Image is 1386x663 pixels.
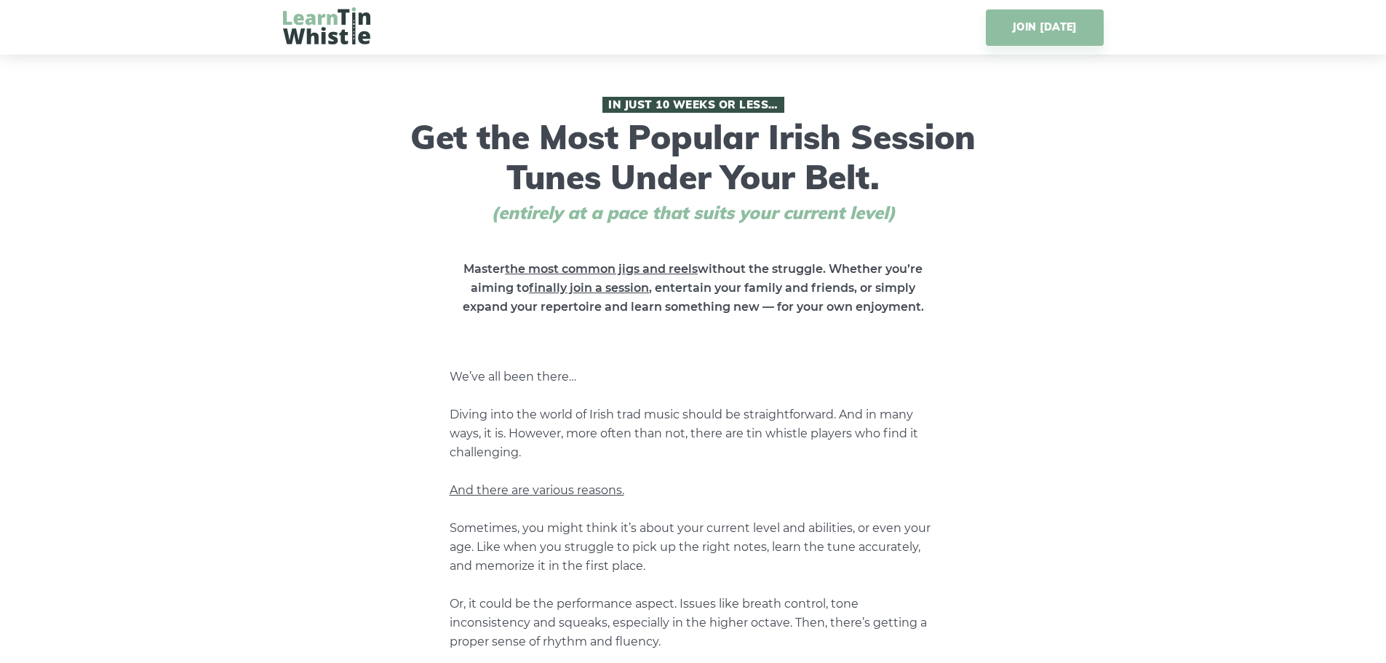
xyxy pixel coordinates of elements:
[529,281,649,295] span: finally join a session
[505,262,698,276] span: the most common jigs and reels
[986,9,1103,46] a: JOIN [DATE]
[464,202,923,223] span: (entirely at a pace that suits your current level)
[406,97,981,223] h1: Get the Most Popular Irish Session Tunes Under Your Belt.
[283,7,370,44] img: LearnTinWhistle.com
[602,97,784,113] span: In Just 10 Weeks or Less…
[450,483,624,497] span: And there are various reasons.
[463,262,924,314] strong: Master without the struggle. Whether you’re aiming to , entertain your family and friends, or sim...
